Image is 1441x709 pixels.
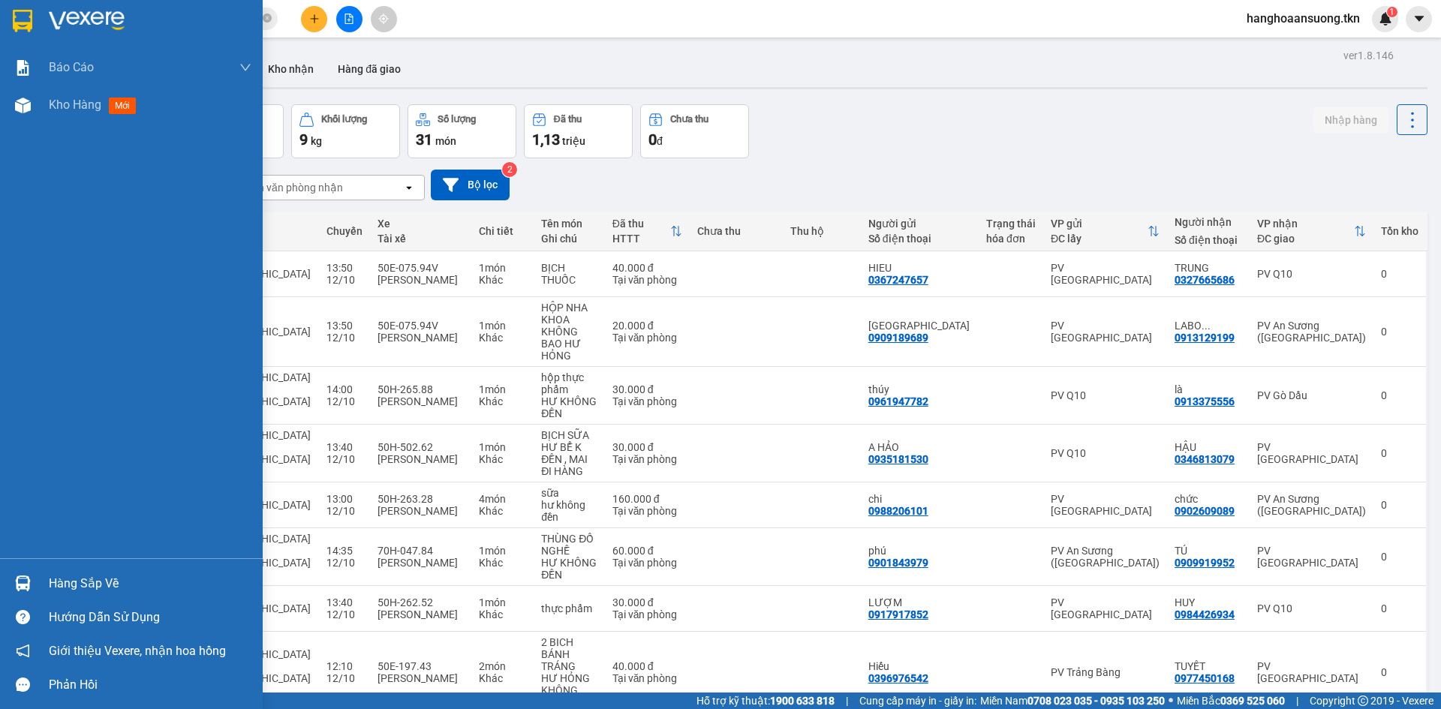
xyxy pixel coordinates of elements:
[1381,666,1418,678] div: 0
[49,641,226,660] span: Giới thiệu Vexere, nhận hoa hồng
[326,332,363,344] div: 12/10
[311,135,322,147] span: kg
[1313,107,1389,134] button: Nhập hàng
[1051,320,1160,344] div: PV [GEOGRAPHIC_DATA]
[326,274,363,286] div: 12/10
[986,233,1036,245] div: hóa đơn
[479,332,526,344] div: Khác
[49,674,251,696] div: Phản hồi
[479,596,526,608] div: 1 món
[1257,233,1354,245] div: ĐC giao
[49,606,251,629] div: Hướng dẫn sử dụng
[263,14,272,23] span: close-circle
[612,672,683,684] div: Tại văn phòng
[378,505,464,517] div: [PERSON_NAME]
[256,51,326,87] button: Kho nhận
[1051,666,1160,678] div: PV Trảng Bàng
[868,320,971,332] div: VIỆT ÚC
[1257,493,1366,517] div: PV An Sương ([GEOGRAPHIC_DATA])
[16,610,30,624] span: question-circle
[378,453,464,465] div: [PERSON_NAME]
[378,557,464,569] div: [PERSON_NAME]
[326,493,363,505] div: 13:00
[408,104,516,158] button: Số lượng31món
[524,104,633,158] button: Đã thu1,13 triệu
[1175,505,1235,517] div: 0902609089
[1202,320,1211,332] span: ...
[479,660,526,672] div: 2 món
[479,383,526,395] div: 1 món
[1175,557,1235,569] div: 0909919952
[378,395,464,407] div: [PERSON_NAME]
[670,114,708,125] div: Chưa thu
[16,644,30,658] span: notification
[605,212,690,251] th: Toggle SortBy
[326,672,363,684] div: 12/10
[868,505,928,517] div: 0988206101
[326,51,413,87] button: Hàng đã giao
[1358,695,1368,706] span: copyright
[868,332,928,344] div: 0909189689
[612,383,683,395] div: 30.000 đ
[239,62,251,74] span: down
[378,660,464,672] div: 50E-197.43
[326,453,363,465] div: 12/10
[612,505,683,517] div: Tại văn phòng
[541,218,597,230] div: Tên món
[1387,7,1397,17] sup: 1
[612,395,683,407] div: Tại văn phòng
[378,493,464,505] div: 50H-263.28
[868,545,971,557] div: phú
[479,274,526,286] div: Khác
[378,596,464,608] div: 50H-262.52
[1257,660,1366,684] div: PV [GEOGRAPHIC_DATA]
[326,505,363,517] div: 12/10
[868,660,971,672] div: Hiếu
[868,383,971,395] div: thúy
[479,493,526,505] div: 4 món
[541,441,597,477] div: HƯ BỂ K ĐỀN , MAI ĐI HÀNG
[541,233,597,245] div: Ghi chú
[1175,453,1235,465] div: 0346813079
[1406,6,1432,32] button: caret-down
[326,383,363,395] div: 14:00
[49,98,101,112] span: Kho hàng
[612,274,683,286] div: Tại văn phòng
[49,58,94,77] span: Báo cáo
[541,672,597,708] div: HƯ HỎNG KHÔNG ĐỀN
[1043,212,1167,251] th: Toggle SortBy
[868,672,928,684] div: 0396976542
[1175,216,1242,228] div: Người nhận
[378,320,464,332] div: 50E-075.94V
[1257,602,1366,614] div: PV Q10
[1220,695,1285,707] strong: 0369 525 060
[1175,274,1235,286] div: 0327665686
[435,135,456,147] span: món
[321,114,367,125] div: Khối lượng
[541,487,597,499] div: sữa
[13,10,32,32] img: logo-vxr
[1175,493,1242,505] div: chức
[378,233,464,245] div: Tài xế
[541,371,597,395] div: hộp thực phẩm
[541,636,597,672] div: 2 BICH BÁNH TRÁNG
[1175,545,1242,557] div: TÚ
[479,441,526,453] div: 1 món
[1250,212,1373,251] th: Toggle SortBy
[1381,602,1418,614] div: 0
[612,545,683,557] div: 60.000 đ
[1257,389,1366,401] div: PV Gò Dầu
[1389,7,1394,17] span: 1
[1051,233,1148,245] div: ĐC lấy
[301,6,327,32] button: plus
[378,441,464,453] div: 50H-502.62
[1379,12,1392,26] img: icon-new-feature
[1175,441,1242,453] div: HẬU
[502,162,517,177] sup: 2
[1175,660,1242,672] div: TUYẾT
[239,180,343,195] div: Chọn văn phòng nhận
[479,505,526,517] div: Khác
[612,320,683,332] div: 20.000 đ
[326,262,363,274] div: 13:50
[1051,596,1160,620] div: PV [GEOGRAPHIC_DATA]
